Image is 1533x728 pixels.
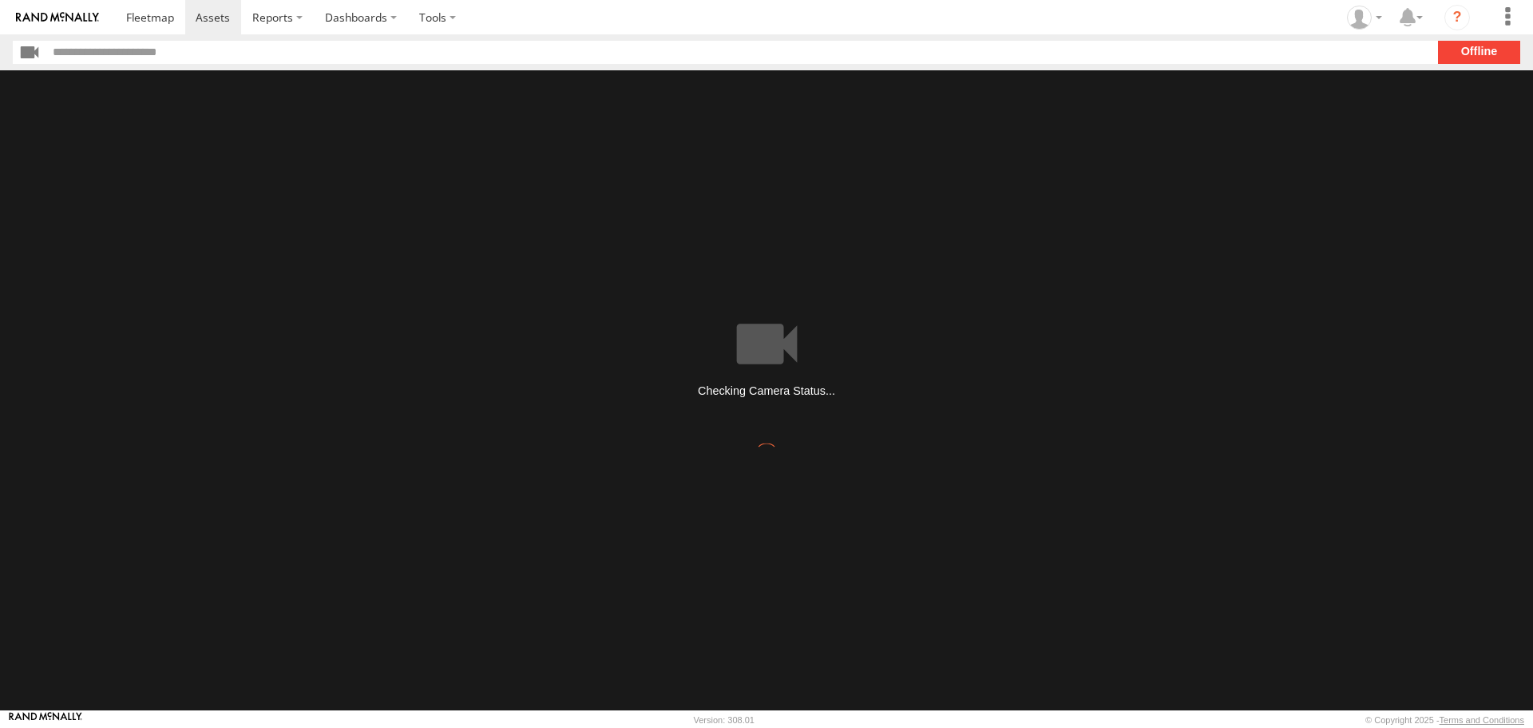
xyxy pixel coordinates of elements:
[1444,5,1470,30] i: ?
[16,12,99,23] img: rand-logo.svg
[694,715,755,725] div: Version: 308.01
[1365,715,1524,725] div: © Copyright 2025 -
[1341,6,1388,30] div: Randy Yohe
[1440,715,1524,725] a: Terms and Conditions
[9,712,82,728] a: Visit our Website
